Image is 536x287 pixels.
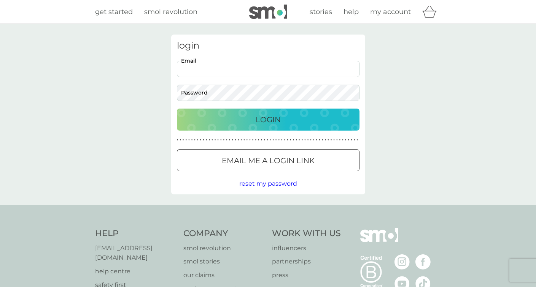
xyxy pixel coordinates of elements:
a: help [344,6,359,17]
p: ● [313,138,315,142]
p: ● [252,138,254,142]
p: ● [324,138,326,142]
a: our claims [183,270,264,280]
a: [EMAIL_ADDRESS][DOMAIN_NAME] [95,243,176,263]
p: ● [212,138,213,142]
button: Login [177,109,359,131]
a: smol revolution [144,6,197,17]
p: ● [281,138,283,142]
p: ● [185,138,187,142]
a: press [272,270,341,280]
p: ● [226,138,227,142]
p: ● [331,138,332,142]
a: help centre [95,266,176,276]
p: ● [247,138,248,142]
p: ● [275,138,277,142]
p: ● [264,138,265,142]
p: ● [290,138,291,142]
p: ● [229,138,231,142]
p: ● [232,138,233,142]
p: ● [238,138,239,142]
p: ● [333,138,335,142]
p: ● [194,138,196,142]
span: my account [370,8,411,16]
p: ● [322,138,323,142]
p: ● [293,138,294,142]
p: ● [240,138,242,142]
p: ● [208,138,210,142]
p: ● [356,138,358,142]
a: partnerships [272,257,341,266]
h4: Work With Us [272,228,341,240]
p: ● [301,138,303,142]
p: ● [319,138,320,142]
h4: Company [183,228,264,240]
p: ● [336,138,338,142]
img: smol [360,228,398,254]
p: ● [270,138,271,142]
p: Email me a login link [222,155,315,167]
p: ● [258,138,259,142]
p: ● [188,138,190,142]
p: ● [272,138,274,142]
p: ● [339,138,341,142]
p: ● [197,138,199,142]
a: influencers [272,243,341,253]
p: ● [299,138,300,142]
p: ● [284,138,286,142]
a: smol stories [183,257,264,266]
button: Email me a login link [177,149,359,171]
p: ● [243,138,245,142]
div: basket [422,4,441,19]
h3: login [177,40,359,51]
p: ● [328,138,329,142]
p: ● [304,138,306,142]
p: ● [316,138,318,142]
p: ● [200,138,202,142]
span: smol revolution [144,8,197,16]
p: ● [215,138,216,142]
p: ● [342,138,344,142]
img: smol [249,5,287,19]
p: ● [235,138,236,142]
h4: Help [95,228,176,240]
p: ● [206,138,207,142]
p: Login [256,114,281,126]
img: visit the smol Instagram page [394,254,410,270]
p: ● [348,138,349,142]
span: reset my password [239,180,297,187]
p: ● [287,138,288,142]
a: stories [310,6,332,17]
button: reset my password [239,179,297,189]
p: ● [180,138,181,142]
img: visit the smol Facebook page [415,254,431,270]
span: help [344,8,359,16]
p: ● [267,138,268,142]
span: get started [95,8,133,16]
p: ● [310,138,312,142]
span: stories [310,8,332,16]
p: ● [354,138,355,142]
p: ● [351,138,352,142]
p: ● [278,138,280,142]
a: get started [95,6,133,17]
p: ● [177,138,178,142]
p: ● [249,138,251,142]
a: smol revolution [183,243,264,253]
p: ● [255,138,256,142]
p: ● [307,138,309,142]
p: ● [217,138,219,142]
p: ● [220,138,222,142]
p: ● [191,138,193,142]
p: ● [183,138,184,142]
p: ● [203,138,204,142]
p: ● [261,138,262,142]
